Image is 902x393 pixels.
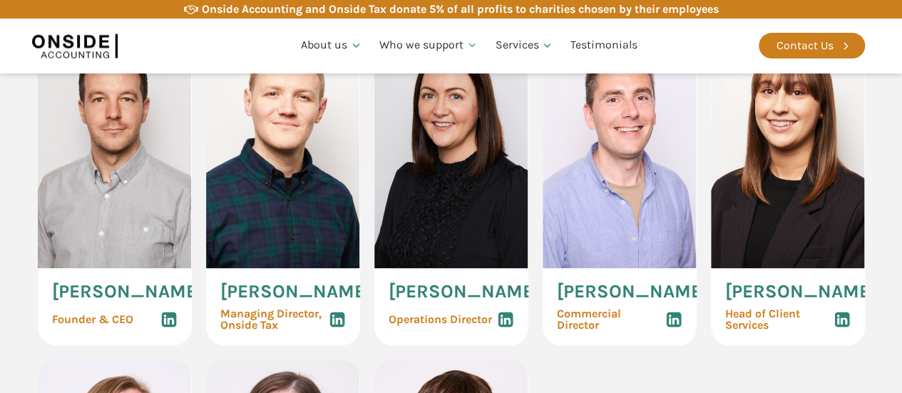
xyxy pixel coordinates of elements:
span: [PERSON_NAME] [557,282,708,301]
span: [PERSON_NAME] [389,282,540,301]
span: Operations Director [389,314,492,325]
span: [PERSON_NAME] [220,282,371,301]
img: Onside Accounting [31,29,117,62]
a: Services [486,21,562,70]
a: Contact Us [759,33,865,58]
span: Founder & CEO [52,314,133,325]
span: [PERSON_NAME] [725,282,876,301]
span: Commercial Director [557,308,665,331]
a: Who we support [371,21,487,70]
a: Testimonials [562,21,646,70]
span: [PERSON_NAME] [52,282,203,301]
span: Managing Director, Onside Tax [220,308,322,331]
div: Contact Us [777,36,834,55]
a: About us [292,21,371,70]
span: Head of Client Services [725,308,834,331]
